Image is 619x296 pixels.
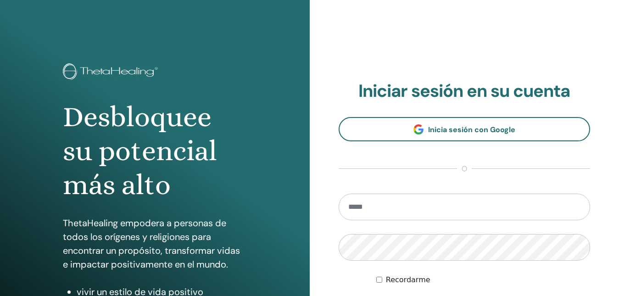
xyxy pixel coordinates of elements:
span: o [457,163,472,174]
span: Inicia sesión con Google [428,125,515,134]
div: Mantenerme autenticado indefinidamente o hasta cerrar la sesión manualmente [376,274,590,285]
h1: Desbloquee su potencial más alto [63,100,246,202]
a: Inicia sesión con Google [339,117,591,141]
p: ThetaHealing empodera a personas de todos los orígenes y religiones para encontrar un propósito, ... [63,216,246,271]
h2: Iniciar sesión en su cuenta [339,81,591,102]
label: Recordarme [386,274,430,285]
